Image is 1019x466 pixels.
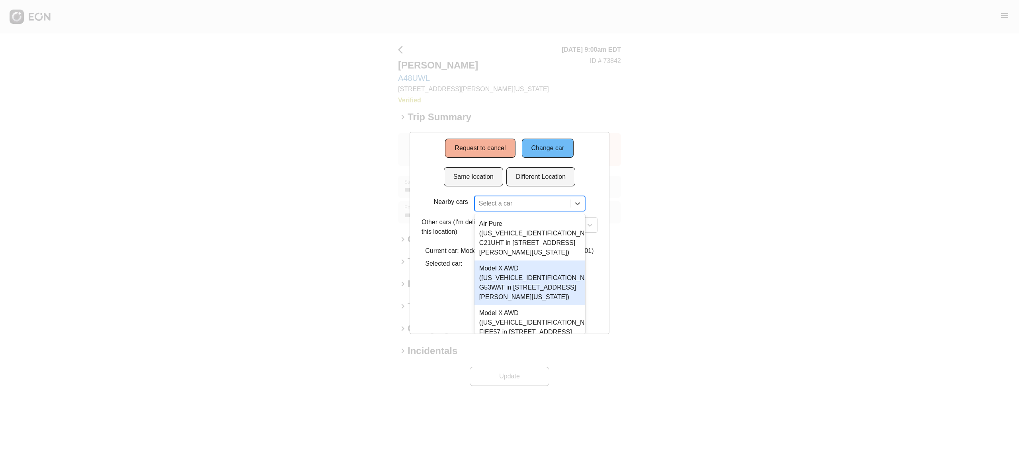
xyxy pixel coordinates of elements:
p: Selected car: [425,259,593,268]
div: Model X AWD ([US_VEHICLE_IDENTIFICATION_NUMBER] FIEE57 in [STREET_ADDRESS][PERSON_NAME][US_STATE]) [474,305,585,350]
div: Model X AWD ([US_VEHICLE_IDENTIFICATION_NUMBER] G53WAT in [STREET_ADDRESS][PERSON_NAME][US_STATE]) [474,260,585,305]
button: Different Location [506,167,575,186]
button: Same location [444,167,503,186]
button: Change car [522,139,574,158]
div: Air Pure ([US_VEHICLE_IDENTIFICATION_NUMBER] C21UHT in [STREET_ADDRESS][PERSON_NAME][US_STATE]) [474,216,585,260]
p: Nearby cars [434,197,468,207]
p: Other cars (I'm delivering to this location) [422,217,505,237]
p: Current car: Model Y Long Range AWD (A48UWL in 11101) [425,246,593,256]
button: Request to cancel [445,139,515,158]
